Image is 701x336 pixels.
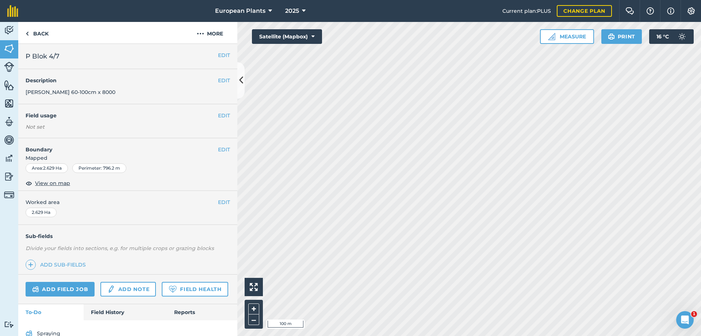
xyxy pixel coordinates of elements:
img: svg+xml;base64,PHN2ZyB4bWxucz0iaHR0cDovL3d3dy53My5vcmcvMjAwMC9zdmciIHdpZHRoPSIxNCIgaGVpZ2h0PSIyNC... [28,260,33,269]
h4: Sub-fields [18,232,237,240]
a: Reports [167,304,237,320]
span: 1 [691,311,697,317]
span: Mapped [18,154,237,162]
button: + [248,303,259,314]
a: Add sub-fields [26,260,89,270]
span: 2025 [285,7,299,15]
img: Two speech bubbles overlapping with the left bubble in the forefront [625,7,634,15]
button: EDIT [218,112,230,120]
span: [PERSON_NAME] 60-100cm x 8000 [26,89,115,95]
div: Perimeter : 796.2 m [72,163,126,173]
a: Change plan [557,5,612,17]
button: 16 °C [649,29,694,44]
span: P Blok 4/7 [26,51,60,61]
img: svg+xml;base64,PHN2ZyB4bWxucz0iaHR0cDovL3d3dy53My5vcmcvMjAwMC9zdmciIHdpZHRoPSIxOSIgaGVpZ2h0PSIyNC... [608,32,615,41]
img: svg+xml;base64,PD94bWwgdmVyc2lvbj0iMS4wIiBlbmNvZGluZz0idXRmLTgiPz4KPCEtLSBHZW5lcmF0b3I6IEFkb2JlIE... [4,321,14,328]
img: svg+xml;base64,PHN2ZyB4bWxucz0iaHR0cDovL3d3dy53My5vcmcvMjAwMC9zdmciIHdpZHRoPSIxOCIgaGVpZ2h0PSIyNC... [26,179,32,188]
img: svg+xml;base64,PD94bWwgdmVyc2lvbj0iMS4wIiBlbmNvZGluZz0idXRmLTgiPz4KPCEtLSBHZW5lcmF0b3I6IEFkb2JlIE... [675,29,689,44]
img: svg+xml;base64,PHN2ZyB4bWxucz0iaHR0cDovL3d3dy53My5vcmcvMjAwMC9zdmciIHdpZHRoPSIyMCIgaGVpZ2h0PSIyNC... [197,29,204,38]
img: svg+xml;base64,PHN2ZyB4bWxucz0iaHR0cDovL3d3dy53My5vcmcvMjAwMC9zdmciIHdpZHRoPSI1NiIgaGVpZ2h0PSI2MC... [4,43,14,54]
img: svg+xml;base64,PHN2ZyB4bWxucz0iaHR0cDovL3d3dy53My5vcmcvMjAwMC9zdmciIHdpZHRoPSIxNyIgaGVpZ2h0PSIxNy... [667,7,674,15]
img: svg+xml;base64,PHN2ZyB4bWxucz0iaHR0cDovL3d3dy53My5vcmcvMjAwMC9zdmciIHdpZHRoPSI1NiIgaGVpZ2h0PSI2MC... [4,98,14,109]
img: svg+xml;base64,PD94bWwgdmVyc2lvbj0iMS4wIiBlbmNvZGluZz0idXRmLTgiPz4KPCEtLSBHZW5lcmF0b3I6IEFkb2JlIE... [107,285,115,294]
img: svg+xml;base64,PD94bWwgdmVyc2lvbj0iMS4wIiBlbmNvZGluZz0idXRmLTgiPz4KPCEtLSBHZW5lcmF0b3I6IEFkb2JlIE... [4,116,14,127]
span: Worked area [26,198,230,206]
iframe: Intercom live chat [676,311,694,329]
button: EDIT [218,146,230,154]
a: Add note [100,282,156,297]
a: Add field job [26,282,95,297]
button: View on map [26,179,70,188]
img: A cog icon [687,7,696,15]
em: Divide your fields into sections, e.g. for multiple crops or grazing blocks [26,245,214,252]
button: Measure [540,29,594,44]
a: Back [18,22,56,44]
button: – [248,314,259,325]
div: Area : 2.629 Ha [26,163,68,173]
h4: Boundary [18,138,218,154]
img: svg+xml;base64,PD94bWwgdmVyc2lvbj0iMS4wIiBlbmNvZGluZz0idXRmLTgiPz4KPCEtLSBHZW5lcmF0b3I6IEFkb2JlIE... [4,153,14,164]
img: svg+xml;base64,PHN2ZyB4bWxucz0iaHR0cDovL3d3dy53My5vcmcvMjAwMC9zdmciIHdpZHRoPSI1NiIgaGVpZ2h0PSI2MC... [4,80,14,91]
span: 16 ° C [656,29,669,44]
button: EDIT [218,198,230,206]
img: Ruler icon [548,33,555,40]
div: 2.629 Ha [26,208,57,217]
h4: Field usage [26,112,218,120]
div: Not set [26,123,230,131]
img: svg+xml;base64,PD94bWwgdmVyc2lvbj0iMS4wIiBlbmNvZGluZz0idXRmLTgiPz4KPCEtLSBHZW5lcmF0b3I6IEFkb2JlIE... [32,285,39,294]
a: Field History [84,304,166,320]
img: svg+xml;base64,PD94bWwgdmVyc2lvbj0iMS4wIiBlbmNvZGluZz0idXRmLTgiPz4KPCEtLSBHZW5lcmF0b3I6IEFkb2JlIE... [4,25,14,36]
img: svg+xml;base64,PD94bWwgdmVyc2lvbj0iMS4wIiBlbmNvZGluZz0idXRmLTgiPz4KPCEtLSBHZW5lcmF0b3I6IEFkb2JlIE... [4,190,14,200]
img: svg+xml;base64,PD94bWwgdmVyc2lvbj0iMS4wIiBlbmNvZGluZz0idXRmLTgiPz4KPCEtLSBHZW5lcmF0b3I6IEFkb2JlIE... [4,171,14,182]
img: A question mark icon [646,7,655,15]
img: svg+xml;base64,PD94bWwgdmVyc2lvbj0iMS4wIiBlbmNvZGluZz0idXRmLTgiPz4KPCEtLSBHZW5lcmF0b3I6IEFkb2JlIE... [4,135,14,146]
a: Field Health [162,282,228,297]
button: EDIT [218,76,230,84]
img: Four arrows, one pointing top left, one top right, one bottom right and the last bottom left [250,283,258,291]
h4: Description [26,76,230,84]
button: Print [601,29,642,44]
button: Satellite (Mapbox) [252,29,322,44]
img: fieldmargin Logo [7,5,18,17]
span: Current plan : PLUS [502,7,551,15]
button: EDIT [218,51,230,59]
img: svg+xml;base64,PHN2ZyB4bWxucz0iaHR0cDovL3d3dy53My5vcmcvMjAwMC9zdmciIHdpZHRoPSI5IiBoZWlnaHQ9IjI0Ii... [26,29,29,38]
span: View on map [35,179,70,187]
button: More [183,22,237,44]
img: svg+xml;base64,PD94bWwgdmVyc2lvbj0iMS4wIiBlbmNvZGluZz0idXRmLTgiPz4KPCEtLSBHZW5lcmF0b3I6IEFkb2JlIE... [4,62,14,72]
a: To-Do [18,304,84,320]
span: European Plants [215,7,265,15]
